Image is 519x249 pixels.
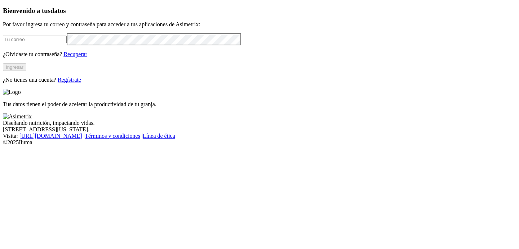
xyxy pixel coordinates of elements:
p: Tus datos tienen el poder de acelerar la productividad de tu granja. [3,101,516,108]
p: ¿No tienes una cuenta? [3,77,516,83]
a: [URL][DOMAIN_NAME] [19,133,82,139]
div: © 2025 Iluma [3,139,516,146]
img: Logo [3,89,21,95]
input: Tu correo [3,36,67,43]
a: Línea de ética [143,133,175,139]
p: Por favor ingresa tu correo y contraseña para acceder a tus aplicaciones de Asimetrix: [3,21,516,28]
a: Términos y condiciones [85,133,140,139]
div: [STREET_ADDRESS][US_STATE]. [3,126,516,133]
span: datos [50,7,66,14]
img: Asimetrix [3,113,32,120]
div: Visita : | | [3,133,516,139]
button: Ingresar [3,63,26,71]
div: Diseñando nutrición, impactando vidas. [3,120,516,126]
p: ¿Olvidaste tu contraseña? [3,51,516,58]
a: Recuperar [63,51,87,57]
h3: Bienvenido a tus [3,7,516,15]
a: Regístrate [58,77,81,83]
